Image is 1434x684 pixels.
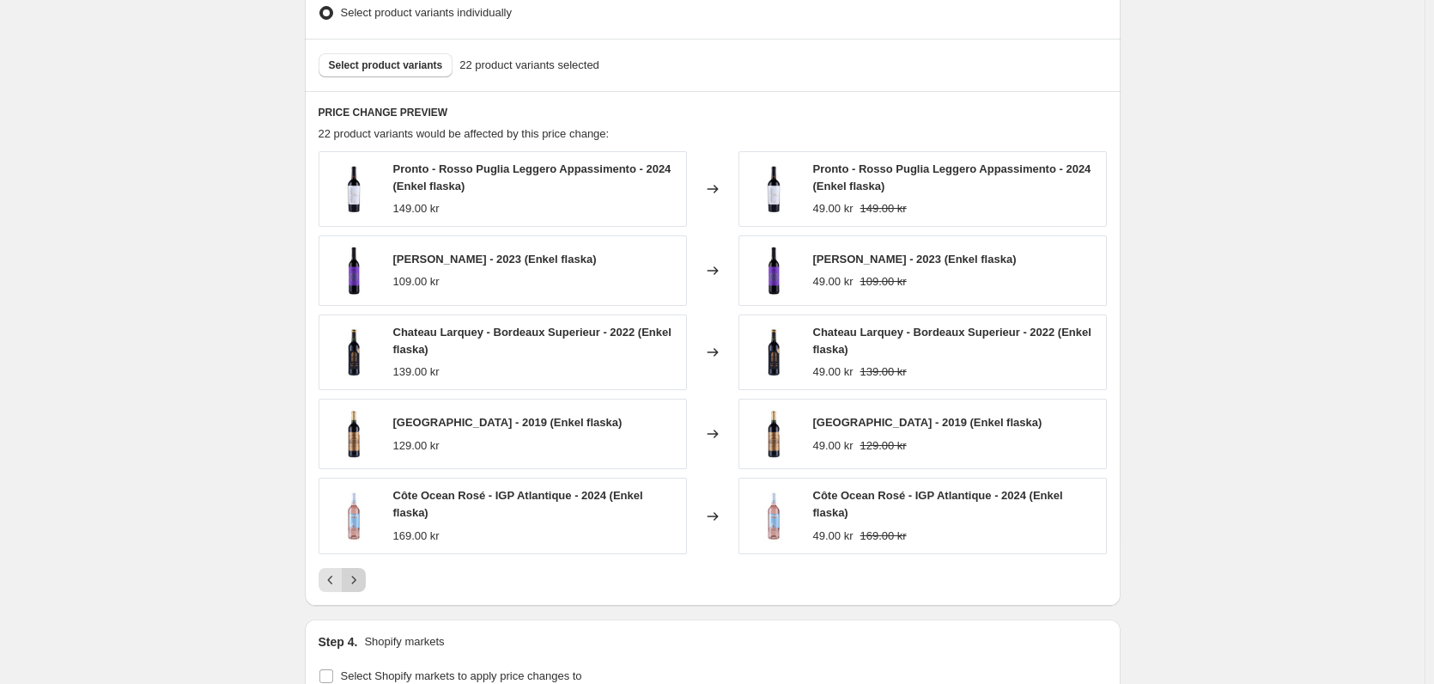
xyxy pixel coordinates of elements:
[319,568,366,592] nav: Pagination
[813,416,1042,429] span: [GEOGRAPHIC_DATA] - 2019 (Enkel flaska)
[860,437,906,455] strike: 129.00 kr
[860,363,906,381] strike: 139.00 kr
[813,273,854,290] div: 49.00 kr
[748,245,799,296] img: TalmaGarnacha_b1318_80x.jpg
[813,489,1063,519] span: Côte Ocean Rosé - IGP Atlantique - 2024 (Enkel flaska)
[341,6,512,19] span: Select product variants individually
[319,568,343,592] button: Previous
[813,200,854,217] div: 49.00 kr
[860,528,906,545] strike: 169.00 kr
[860,200,906,217] strike: 149.00 kr
[328,408,380,460] img: ChateauGalochet-2019_100002_80x.jpg
[393,416,623,429] span: [GEOGRAPHIC_DATA] - 2019 (Enkel flaska)
[319,53,453,77] button: Select product variants
[393,200,440,217] div: 149.00 kr
[328,245,380,296] img: TalmaGarnacha_b1318_80x.jpg
[813,363,854,381] div: 49.00 kr
[319,633,358,650] h2: Step 4.
[813,326,1091,356] span: Chateau Larquey - Bordeaux Superieur - 2022 (Enkel flaska)
[813,162,1091,192] span: Pronto - Rosso Puglia Leggero Appassimento - 2024 (Enkel flaska)
[748,408,799,460] img: ChateauGalochet-2019_100002_80x.jpg
[328,327,380,378] img: ChateauLarquey-BordeauxSuperieur-2022_r1427_80x.jpg
[393,253,597,266] span: [PERSON_NAME] - 2023 (Enkel flaska)
[813,528,854,545] div: 49.00 kr
[748,491,799,542] img: CoteOceanRose-IGPAtlantique-2023_vh0325_80x.jpg
[393,162,671,192] span: Pronto - Rosso Puglia Leggero Appassimento - 2024 (Enkel flaska)
[748,327,799,378] img: ChateauLarquey-BordeauxSuperieur-2022_r1427_80x.jpg
[393,437,440,455] div: 129.00 kr
[328,163,380,215] img: Pronto-RossoPugliaLeggeroAppassimento-2024-14__i1_80x.jpg
[364,633,444,650] p: Shopify markets
[813,253,1017,266] span: [PERSON_NAME] - 2023 (Enkel flaska)
[393,528,440,545] div: 169.00 kr
[329,58,443,72] span: Select product variants
[393,273,440,290] div: 109.00 kr
[860,273,906,290] strike: 109.00 kr
[342,568,366,592] button: Next
[393,326,671,356] span: Chateau Larquey - Bordeaux Superieur - 2022 (Enkel flaska)
[748,163,799,215] img: Pronto-RossoPugliaLeggeroAppassimento-2024-14__i1_80x.jpg
[393,363,440,381] div: 139.00 kr
[813,437,854,455] div: 49.00 kr
[319,127,610,140] span: 22 product variants would be affected by this price change:
[341,669,582,682] span: Select Shopify markets to apply price changes to
[328,491,380,542] img: CoteOceanRose-IGPAtlantique-2023_vh0325_80x.jpg
[319,106,1107,119] h6: PRICE CHANGE PREVIEW
[459,57,599,74] span: 22 product variants selected
[393,489,643,519] span: Côte Ocean Rosé - IGP Atlantique - 2024 (Enkel flaska)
